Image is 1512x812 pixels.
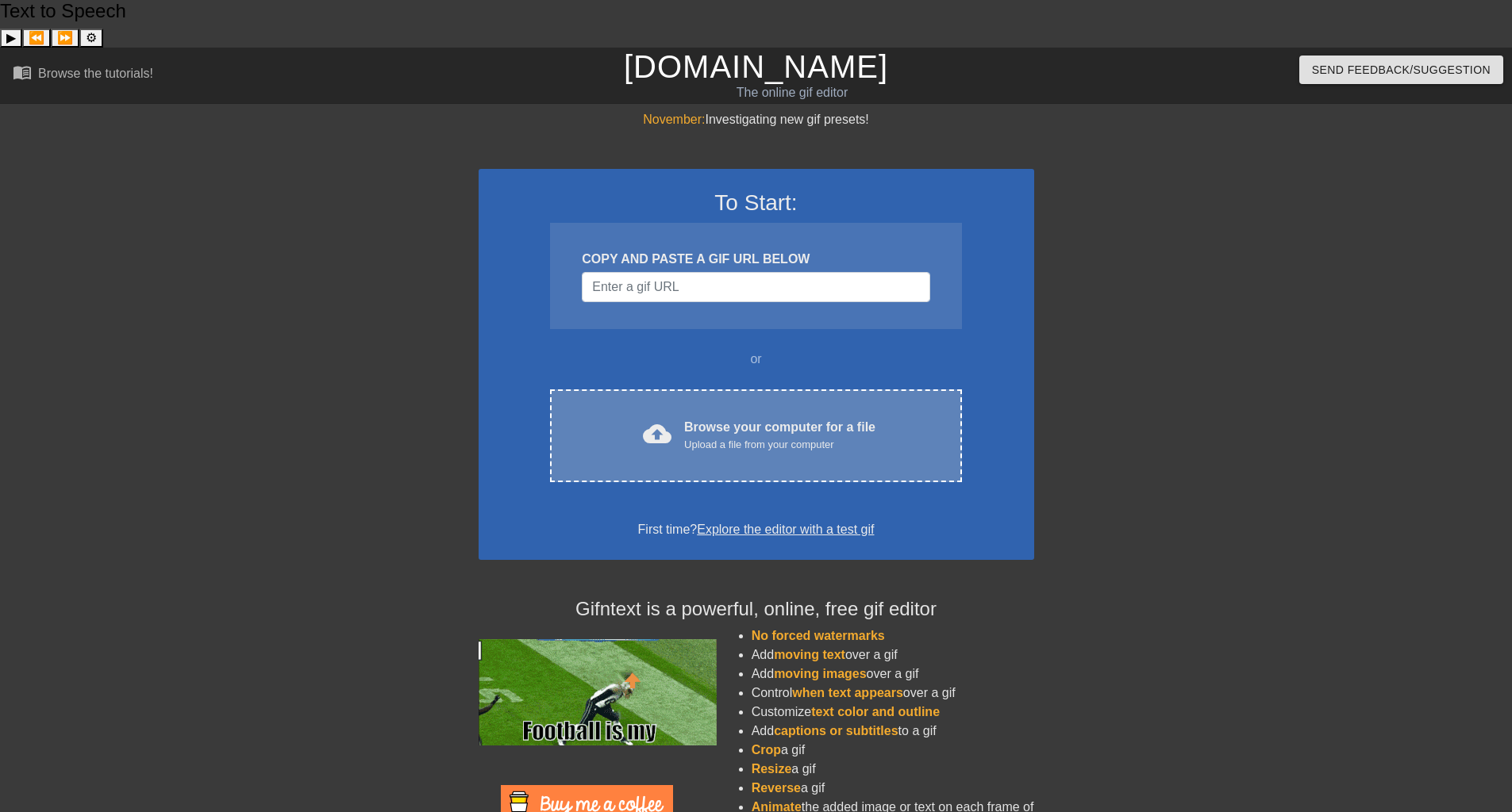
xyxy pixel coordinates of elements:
[752,645,1034,665] li: Add over a gif
[752,722,1034,741] li: Add to a gif
[774,667,866,680] span: moving images
[38,67,153,80] div: Browse the tutorials!
[1312,60,1491,80] span: Send Feedback/Suggestion
[582,272,929,302] input: Username
[752,684,1034,703] li: Control over a gif
[1299,56,1503,85] button: Send Feedback/Suggestion
[499,520,1014,539] div: First time?
[752,741,1034,760] li: a gif
[520,350,993,369] div: or
[684,418,875,453] div: Browse your computer for a file
[752,779,1034,798] li: a gif
[51,29,79,48] button: Forward
[752,762,792,776] span: Resize
[22,29,51,48] button: Previous
[13,63,32,82] span: menu_book
[643,419,671,448] span: cloud_upload
[752,703,1034,722] li: Customize
[752,743,781,756] span: Crop
[479,639,717,745] img: football_small.gif
[624,49,888,84] a: [DOMAIN_NAME]
[752,665,1034,684] li: Add over a gif
[774,648,845,661] span: moving text
[79,29,103,48] button: Settings
[752,629,885,642] span: No forced watermarks
[752,760,1034,779] li: a gif
[684,437,875,453] div: Upload a file from your computer
[479,110,1034,129] div: Investigating new gif presets!
[479,598,1034,621] h4: Gifntext is a powerful, online, free gif editor
[811,705,940,718] span: text color and outline
[512,83,1072,102] div: The online gif editor
[697,523,874,536] a: Explore the editor with a test gif
[13,63,153,87] a: Browse the tutorials!
[582,250,929,269] div: COPY AND PASTE A GIF URL BELOW
[643,113,705,126] span: November:
[499,190,1014,216] h3: To Start:
[774,724,898,737] span: captions or subtitles
[792,686,903,699] span: when text appears
[752,781,801,795] span: Reverse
